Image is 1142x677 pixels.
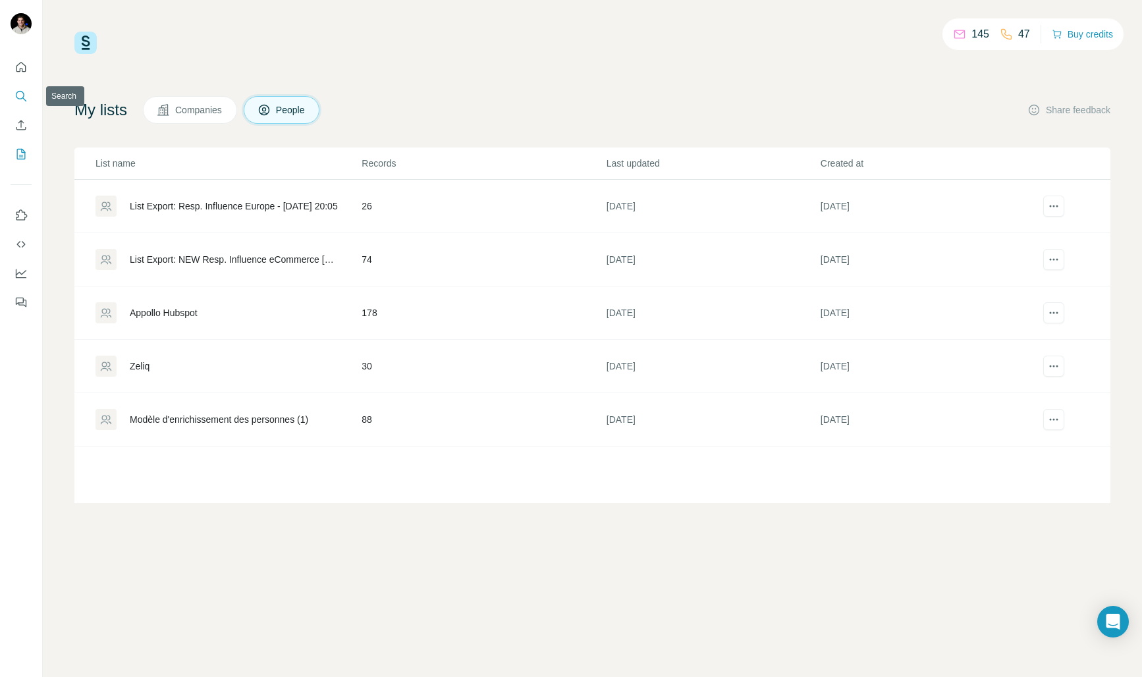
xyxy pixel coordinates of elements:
[130,253,339,266] div: List Export: NEW Resp. Influence eCommerce [GEOGRAPHIC_DATA] - [DATE] 19:40
[606,180,820,233] td: [DATE]
[130,200,338,213] div: List Export: Resp. Influence Europe - [DATE] 20:05
[606,233,820,286] td: [DATE]
[820,340,1034,393] td: [DATE]
[1097,606,1129,637] div: Open Intercom Messenger
[820,180,1034,233] td: [DATE]
[606,393,820,447] td: [DATE]
[606,340,820,393] td: [DATE]
[1043,249,1064,270] button: actions
[130,413,308,426] div: Modèle d'enrichissement des personnes (1)
[1043,196,1064,217] button: actions
[1043,409,1064,430] button: actions
[361,286,605,340] td: 178
[11,113,32,137] button: Enrich CSV
[11,55,32,79] button: Quick start
[1043,302,1064,323] button: actions
[175,103,223,117] span: Companies
[1027,103,1110,117] button: Share feedback
[361,233,605,286] td: 74
[74,32,97,54] img: Surfe Logo
[11,142,32,166] button: My lists
[971,26,989,42] p: 145
[11,290,32,314] button: Feedback
[130,360,150,373] div: Zeliq
[95,157,360,170] p: List name
[11,232,32,256] button: Use Surfe API
[820,393,1034,447] td: [DATE]
[606,286,820,340] td: [DATE]
[361,180,605,233] td: 26
[11,203,32,227] button: Use Surfe on LinkedIn
[74,99,127,121] h4: My lists
[361,393,605,447] td: 88
[130,306,198,319] div: Appollo Hubspot
[821,157,1033,170] p: Created at
[11,13,32,34] img: Avatar
[820,286,1034,340] td: [DATE]
[1043,356,1064,377] button: actions
[11,261,32,285] button: Dashboard
[276,103,306,117] span: People
[361,340,605,393] td: 30
[11,84,32,108] button: Search
[1052,25,1113,43] button: Buy credits
[1018,26,1030,42] p: 47
[820,233,1034,286] td: [DATE]
[362,157,605,170] p: Records
[607,157,819,170] p: Last updated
